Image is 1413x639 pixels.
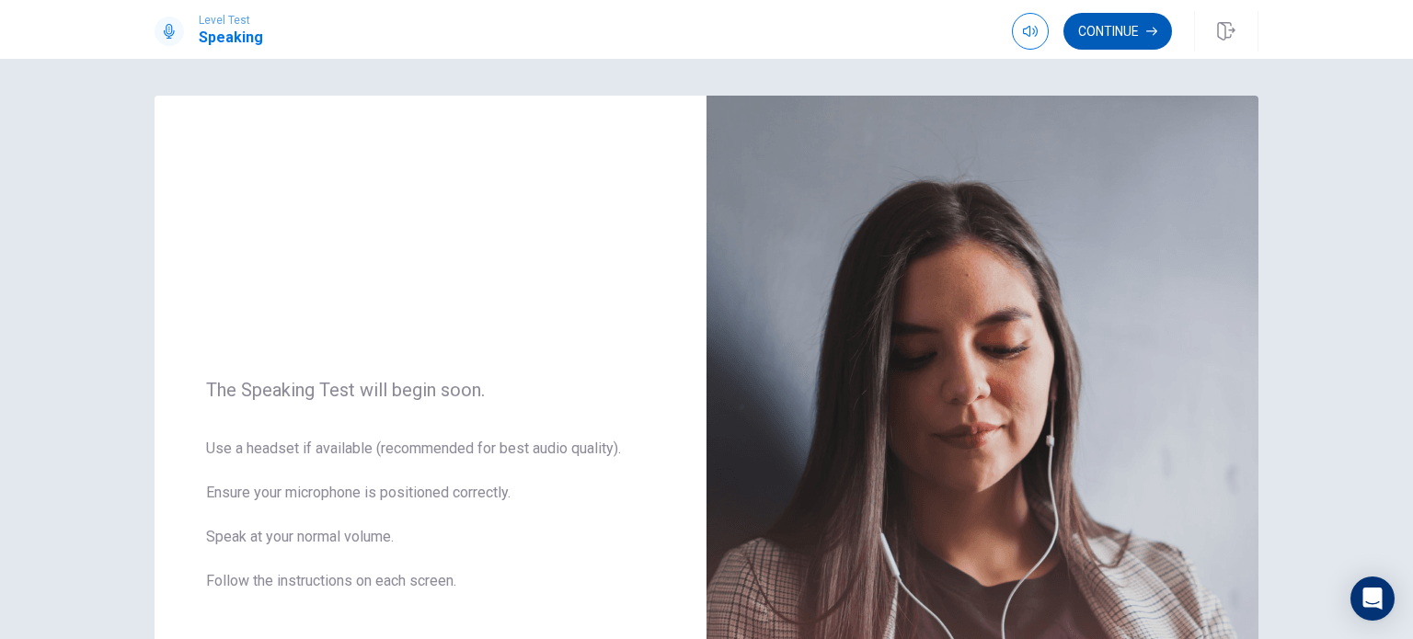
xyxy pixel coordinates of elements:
[1350,576,1395,621] div: Open Intercom Messenger
[199,27,263,49] h1: Speaking
[206,379,655,401] span: The Speaking Test will begin soon.
[199,14,263,27] span: Level Test
[1063,13,1172,50] button: Continue
[206,438,655,614] span: Use a headset if available (recommended for best audio quality). Ensure your microphone is positi...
